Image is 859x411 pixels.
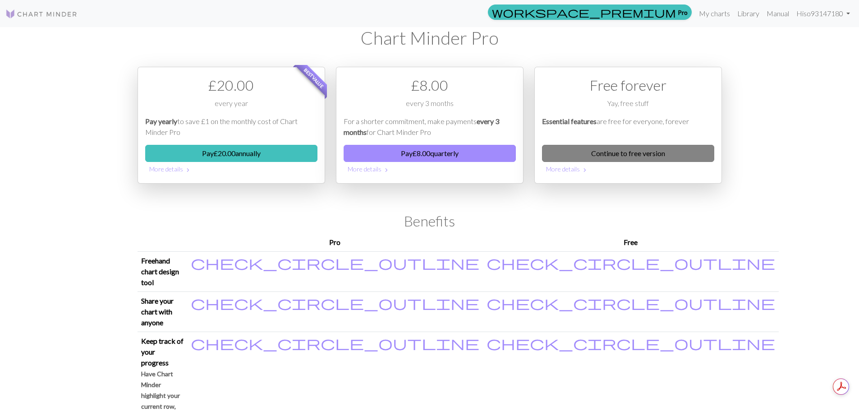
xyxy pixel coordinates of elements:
[145,145,317,162] button: Pay£20.00annually
[191,294,479,311] span: check_circle_outline
[793,5,854,23] a: Hiso93147180
[344,117,499,136] em: every 3 months
[191,336,479,350] i: Included
[734,5,763,23] a: Library
[191,254,479,271] span: check_circle_outline
[542,98,714,116] div: Yay, free stuff
[487,336,775,350] i: Included
[344,74,516,96] div: £ 8.00
[383,166,390,175] span: chevron_right
[294,59,333,97] span: Best value
[145,162,317,176] button: More details
[138,27,722,49] h1: Chart Minder Pro
[542,117,597,125] em: Essential features
[141,255,184,288] p: Freehand chart design tool
[542,74,714,96] div: Free forever
[483,233,779,252] th: Free
[336,67,524,184] div: Payment option 2
[138,212,722,230] h2: Benefits
[191,296,479,310] i: Included
[191,334,479,351] span: check_circle_outline
[184,166,192,175] span: chevron_right
[344,98,516,116] div: every 3 months
[542,162,714,176] button: More details
[191,255,479,270] i: Included
[344,116,516,138] p: For a shorter commitment, make payments for Chart Minder Pro
[145,98,317,116] div: every year
[542,116,714,138] p: are free for everyone, forever
[344,162,516,176] button: More details
[5,9,78,19] img: Logo
[488,5,692,20] a: Pro
[487,296,775,310] i: Included
[534,67,722,184] div: Free option
[542,145,714,162] a: Continue to free version
[487,334,775,351] span: check_circle_outline
[141,336,184,368] p: Keep track of your progress
[344,145,516,162] button: Pay£8.00quarterly
[145,74,317,96] div: £ 20.00
[187,233,483,252] th: Pro
[487,255,775,270] i: Included
[487,294,775,311] span: check_circle_outline
[145,117,177,125] em: Pay yearly
[763,5,793,23] a: Manual
[141,296,184,328] p: Share your chart with anyone
[487,254,775,271] span: check_circle_outline
[145,116,317,138] p: to save £1 on the monthly cost of Chart Minder Pro
[138,67,325,184] div: Payment option 1
[695,5,734,23] a: My charts
[581,166,588,175] span: chevron_right
[492,6,676,18] span: workspace_premium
